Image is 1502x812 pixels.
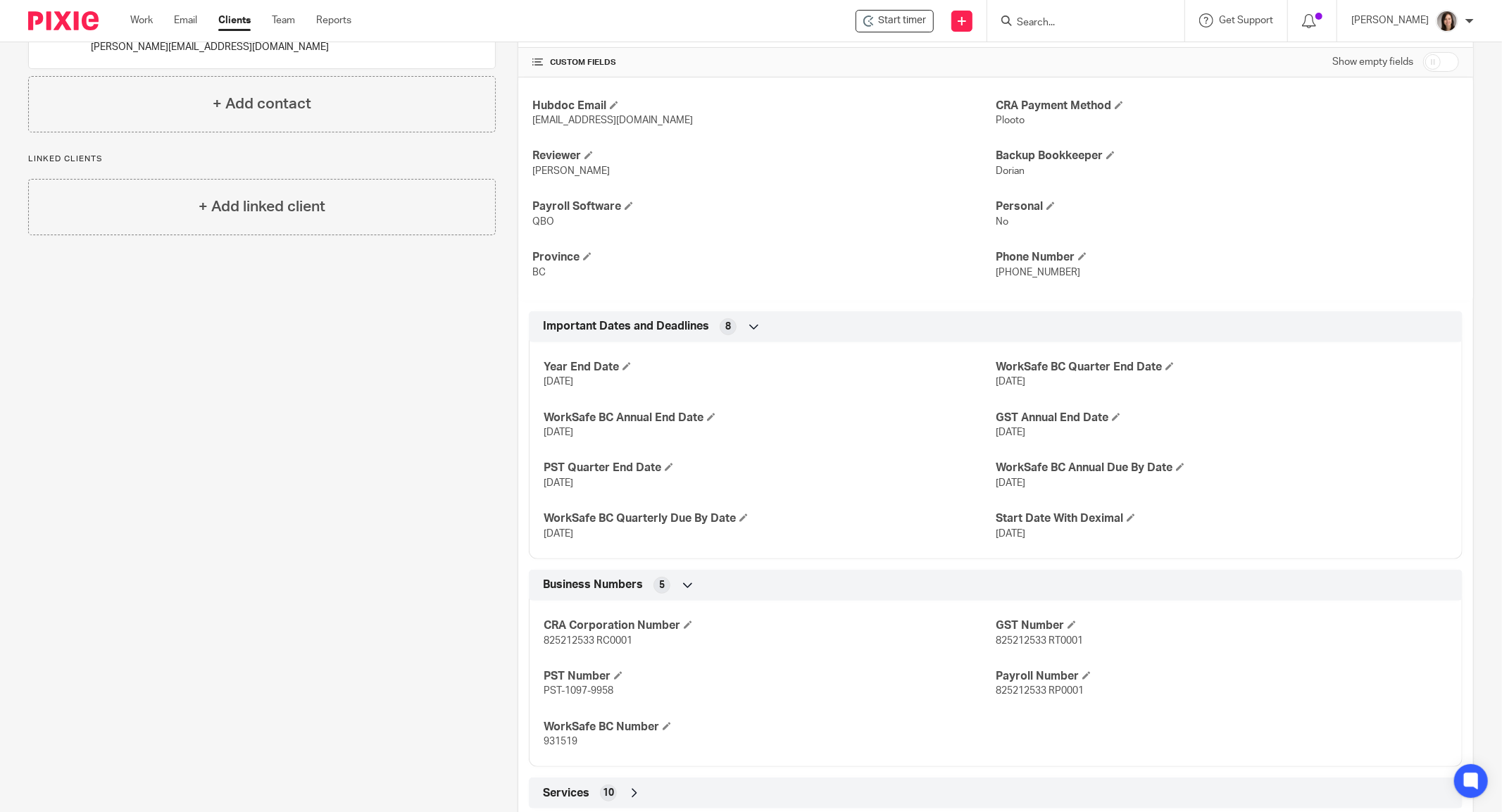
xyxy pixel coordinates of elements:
h4: Reviewer [532,149,996,163]
span: [DATE] [544,529,573,539]
span: Plooto [996,115,1025,125]
span: Important Dates and Deadlines [543,319,709,334]
h4: WorkSafe BC Quarterly Due By Date [544,511,996,526]
h4: + Add linked client [199,196,325,218]
label: Show empty fields [1332,55,1413,69]
span: [DATE] [544,478,573,488]
h4: CRA Corporation Number [544,618,996,633]
span: PST-1097-9958 [544,686,613,696]
input: Search [1015,17,1142,30]
h4: PST Quarter End Date [544,461,996,475]
h4: + Add contact [213,93,311,115]
span: 5 [659,578,665,592]
h4: CRA Payment Method [996,99,1459,113]
h4: Payroll Software [532,199,996,214]
img: Danielle%20photo.jpg [1436,10,1458,32]
h4: WorkSafe BC Annual Due By Date [996,461,1448,475]
h4: PST Number [544,669,996,684]
span: [DATE] [544,377,573,387]
h4: CUSTOM FIELDS [532,57,996,68]
span: [PERSON_NAME] [532,166,610,176]
h4: GST Annual End Date [996,411,1448,425]
span: [DATE] [996,478,1025,488]
span: [DATE] [996,377,1025,387]
span: Services [543,786,589,801]
h4: WorkSafe BC Quarter End Date [996,360,1448,375]
span: 10 [603,786,614,800]
img: Pixie [28,11,99,30]
h4: Backup Bookkeeper [996,149,1459,163]
span: Dorian [996,166,1025,176]
a: Team [272,13,295,27]
span: Start timer [878,13,926,28]
h4: Year End Date [544,360,996,375]
a: Reports [316,13,351,27]
span: 825212533 RP0001 [996,686,1084,696]
p: [PERSON_NAME][EMAIL_ADDRESS][DOMAIN_NAME] [91,40,329,54]
span: [DATE] [996,529,1025,539]
a: Work [130,13,153,27]
h4: WorkSafe BC Number [544,720,996,735]
p: Linked clients [28,154,496,165]
h4: Start Date With Deximal [996,511,1448,526]
span: Business Numbers [543,577,643,592]
h4: GST Number [996,618,1448,633]
span: 8 [725,320,731,334]
span: 825212533 RC0001 [544,636,632,646]
a: Email [174,13,197,27]
h4: Personal [996,199,1459,214]
div: SynLawn Vancouver Island [856,10,934,32]
span: [DATE] [996,427,1025,437]
h4: Phone Number [996,250,1459,265]
span: [EMAIL_ADDRESS][DOMAIN_NAME] [532,115,693,125]
span: QBO [532,217,554,227]
span: 931519 [544,737,577,747]
span: 825212533 RT0001 [996,636,1083,646]
span: [DATE] [544,427,573,437]
span: No [996,217,1008,227]
span: Get Support [1219,15,1273,25]
h4: Hubdoc Email [532,99,996,113]
h4: WorkSafe BC Annual End Date [544,411,996,425]
span: BC [532,268,546,277]
p: [PERSON_NAME] [1351,13,1429,27]
h4: Province [532,250,996,265]
a: Clients [218,13,251,27]
span: [PHONE_NUMBER] [996,268,1080,277]
h4: Payroll Number [996,669,1448,684]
